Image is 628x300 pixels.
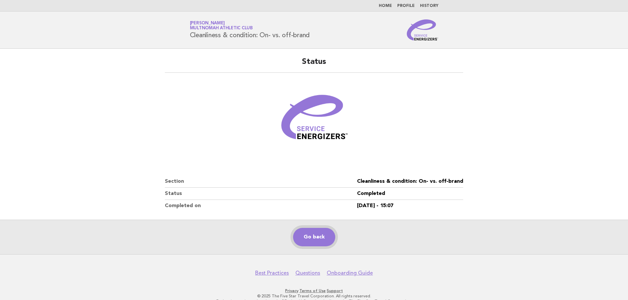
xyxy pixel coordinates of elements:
[397,4,415,8] a: Profile
[295,270,320,276] a: Questions
[165,188,357,200] dt: Status
[165,57,463,73] h2: Status
[190,21,310,39] h1: Cleanliness & condition: On- vs. off-brand
[327,288,343,293] a: Support
[327,270,373,276] a: Onboarding Guide
[299,288,326,293] a: Terms of Use
[112,293,516,299] p: © 2025 The Five Star Travel Corporation. All rights reserved.
[357,200,463,212] dd: [DATE] - 15:07
[285,288,298,293] a: Privacy
[190,21,253,30] a: [PERSON_NAME]Multnomah Athletic Club
[407,19,438,41] img: Service Energizers
[165,200,357,212] dt: Completed on
[379,4,392,8] a: Home
[275,81,354,160] img: Verified
[190,26,253,31] span: Multnomah Athletic Club
[420,4,438,8] a: History
[293,228,335,246] a: Go back
[165,176,357,188] dt: Section
[112,288,516,293] p: · ·
[357,188,463,200] dd: Completed
[357,176,463,188] dd: Cleanliness & condition: On- vs. off-brand
[255,270,289,276] a: Best Practices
